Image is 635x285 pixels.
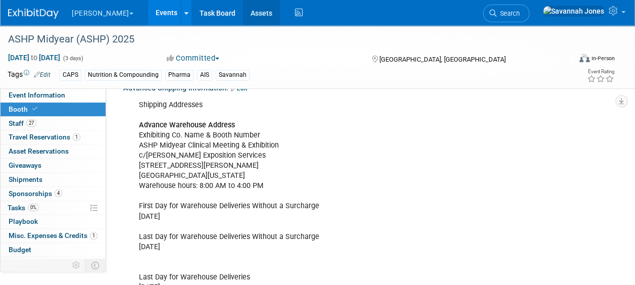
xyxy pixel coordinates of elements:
span: Asset Reservations [9,147,69,155]
a: Shipments [1,173,106,186]
a: Misc. Expenses & Credits1 [1,229,106,243]
td: Personalize Event Tab Strip [68,259,85,272]
a: Event Information [1,88,106,102]
span: Tasks [8,204,39,212]
td: Tags [8,69,51,81]
span: Staff [9,119,36,127]
div: In-Person [591,55,615,62]
div: Nutrition & Compounding [85,70,162,80]
a: Booth [1,103,106,116]
span: 27 [26,119,36,127]
a: Playbook [1,215,106,228]
div: CAPS [60,70,81,80]
span: Shipments [9,175,42,183]
span: Giveaways [9,161,41,169]
img: Savannah Jones [543,6,605,17]
span: to [29,54,39,62]
span: 4 [55,189,62,197]
span: 0% [28,204,39,211]
div: Savannah [216,70,250,80]
span: Travel Reservations [9,133,80,141]
i: Booth reservation complete [32,106,37,112]
a: Edit [34,71,51,78]
div: ASHP Midyear (ASHP) 2025 [5,30,563,49]
a: Travel Reservations1 [1,130,106,144]
div: Event Format [526,53,615,68]
span: Event Information [9,91,65,99]
span: Search [497,10,520,17]
div: Event Rating [587,69,614,74]
img: Format-Inperson.png [579,54,590,62]
a: Budget [1,243,106,257]
a: Sponsorships4 [1,187,106,201]
span: Budget [9,246,31,254]
div: Pharma [165,70,193,80]
img: ExhibitDay [8,9,59,19]
span: Booth [9,105,39,113]
span: [GEOGRAPHIC_DATA], [GEOGRAPHIC_DATA] [379,56,506,63]
a: Asset Reservations [1,145,106,158]
span: (3 days) [62,55,83,62]
div: AIS [197,70,212,80]
span: Sponsorships [9,189,62,198]
span: 1 [90,232,97,240]
span: [DATE] [DATE] [8,53,61,62]
td: Toggle Event Tabs [85,259,106,272]
span: Misc. Expenses & Credits [9,231,97,240]
b: Advance Warehouse Address [139,121,235,129]
a: Staff27 [1,117,106,130]
button: Committed [163,53,223,64]
a: Giveaways [1,159,106,172]
span: Playbook [9,217,38,225]
span: 1 [73,133,80,141]
a: Tasks0% [1,201,106,215]
a: Search [483,5,529,22]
